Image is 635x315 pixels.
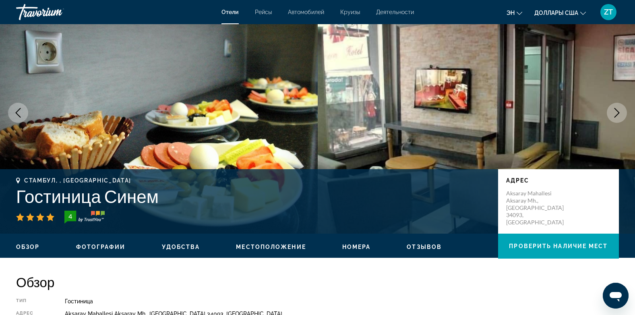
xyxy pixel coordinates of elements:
[8,103,28,123] button: Предыдущее изображение
[604,8,613,16] span: ZT
[342,243,371,251] button: Номера
[16,298,45,305] div: Тип
[534,10,578,16] span: Доллары США
[65,298,619,305] div: Гостиница
[62,211,78,221] div: 4
[76,243,126,251] button: Фотографии
[407,243,442,251] button: Отзывов
[24,177,131,184] span: Стамбул, , [GEOGRAPHIC_DATA]
[64,211,105,224] img: trustyou-badge-hor.svg
[607,103,627,123] button: Следующее изображение
[506,190,571,226] p: Aksaray Mahallesi Aksaray Mh., [GEOGRAPHIC_DATA] 34093, [GEOGRAPHIC_DATA]
[16,186,490,207] h1: Гостиница Синем
[288,9,324,15] a: Автомобилей
[506,177,611,184] p: Адрес
[534,7,586,19] button: Изменить валюту
[507,10,515,16] span: эн
[507,7,522,19] button: Изменение языка
[255,9,272,15] a: Рейсы
[598,4,619,21] button: Пользовательское меню
[603,283,629,309] iframe: Кнопка запуска окна обмена сообщениями
[16,274,619,290] h2: Обзор
[16,243,40,251] button: Обзор
[236,243,306,251] button: Местоположение
[221,9,239,15] a: Отели
[162,243,200,251] button: Удобства
[498,234,619,259] button: Проверить Наличие мест
[509,243,608,249] span: Проверить Наличие мест
[376,9,414,15] a: Деятельности
[16,2,97,23] a: Травориум
[340,9,360,15] a: Круизы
